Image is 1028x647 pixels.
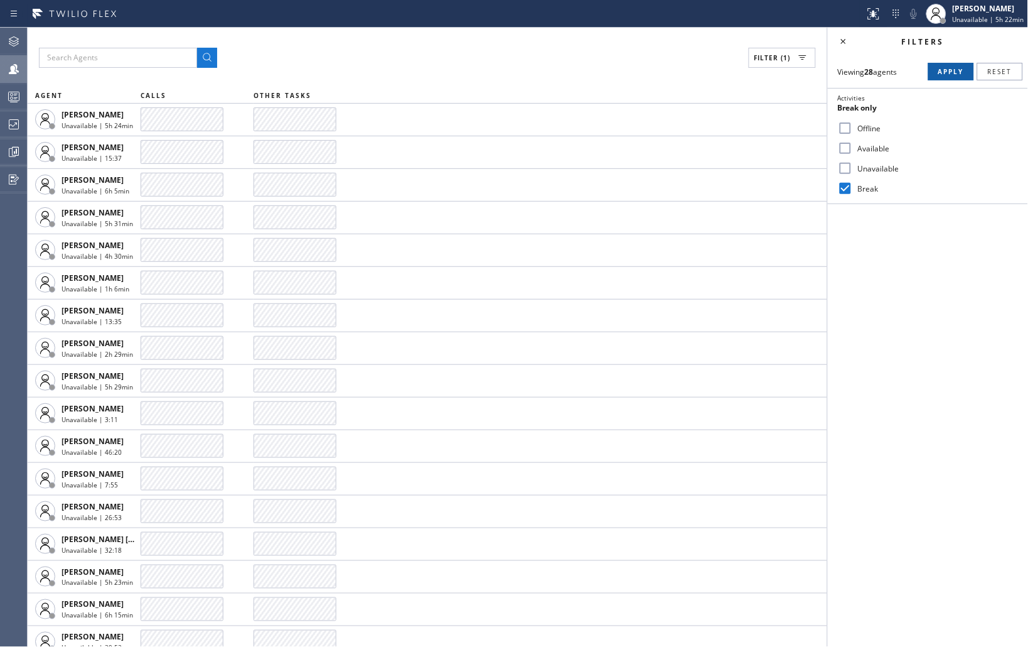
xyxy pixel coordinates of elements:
strong: 28 [865,67,874,77]
span: Unavailable | 6h 15min [62,611,133,620]
button: Apply [928,63,974,80]
span: CALLS [141,91,166,100]
span: Unavailable | 7:55 [62,481,118,489]
span: Filter (1) [754,53,791,62]
span: Unavailable | 2h 29min [62,350,133,359]
span: AGENT [35,91,63,100]
span: Unavailable | 5h 23min [62,579,133,587]
span: Unavailable | 5h 24min [62,121,133,130]
button: Filter (1) [749,48,816,68]
span: Unavailable | 1h 6min [62,285,129,293]
span: [PERSON_NAME] [62,567,124,577]
span: [PERSON_NAME] [62,207,124,218]
span: Apply [938,67,964,76]
span: Unavailable | 3:11 [62,415,118,424]
div: Activities [838,94,1018,102]
span: [PERSON_NAME] [62,305,124,316]
span: [PERSON_NAME] [62,632,124,643]
label: Available [853,143,1018,154]
label: Break [853,183,1018,194]
span: Unavailable | 46:20 [62,448,122,457]
span: Viewing agents [838,67,897,77]
span: [PERSON_NAME] [62,240,124,251]
span: Reset [988,67,1012,76]
span: [PERSON_NAME] [62,469,124,479]
span: [PERSON_NAME] [PERSON_NAME] [62,534,188,545]
span: [PERSON_NAME] [62,436,124,447]
span: [PERSON_NAME] [62,501,124,512]
span: [PERSON_NAME] [62,338,124,349]
span: Unavailable | 15:37 [62,154,122,163]
div: [PERSON_NAME] [953,3,1024,14]
button: Mute [905,5,923,23]
span: Unavailable | 5h 22min [953,15,1024,24]
span: Filters [902,36,945,47]
span: [PERSON_NAME] [62,175,124,185]
span: Break only [838,102,877,113]
span: Unavailable | 6h 5min [62,187,129,195]
span: Unavailable | 5h 29min [62,383,133,391]
button: Reset [977,63,1023,80]
span: [PERSON_NAME] [62,109,124,120]
span: [PERSON_NAME] [62,371,124,381]
span: Unavailable | 5h 31min [62,219,133,228]
label: Offline [853,123,1018,134]
span: OTHER TASKS [254,91,311,100]
span: Unavailable | 32:18 [62,546,122,555]
span: [PERSON_NAME] [62,142,124,153]
span: [PERSON_NAME] [62,273,124,283]
span: [PERSON_NAME] [62,403,124,414]
input: Search Agents [39,48,197,68]
label: Unavailable [853,163,1018,174]
span: Unavailable | 13:35 [62,317,122,326]
span: Unavailable | 4h 30min [62,252,133,261]
span: Unavailable | 26:53 [62,513,122,522]
span: [PERSON_NAME] [62,599,124,610]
